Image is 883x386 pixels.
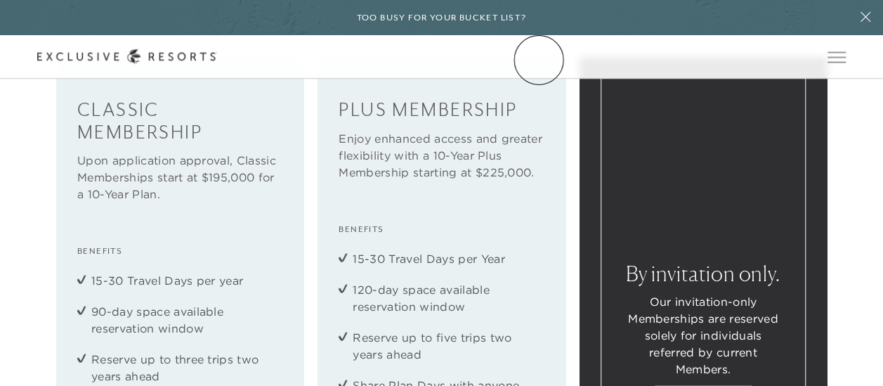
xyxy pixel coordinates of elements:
li: Reserve up to five trips two years ahead [353,329,530,363]
li: 15-30 Travel Days per year [91,272,268,289]
p: Our invitation-only Memberships are reserved solely for individuals referred by current Members. [622,293,784,378]
h4: Plus Membership [339,99,544,122]
h6: By invitation only. [626,263,780,285]
p: Enjoy enhanced access and greater flexibility with a 10-Year Plus Membership starting at $225,000. [339,130,544,181]
h4: Classic Membership [77,99,282,143]
h6: Benefits [339,223,544,236]
button: Open navigation [828,52,846,62]
p: Upon application approval, Classic Memberships start at $195,000 for a 10-Year Plan. [77,152,282,202]
li: 90-day space available reservation window [91,303,268,337]
li: Reserve up to three trips two years ahead [91,351,268,385]
h6: Too busy for your bucket list? [357,11,527,25]
h6: Benefits [77,245,282,258]
li: 120-day space available reservation window [353,281,530,315]
li: 15-30 Travel Days per Year [353,250,530,267]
